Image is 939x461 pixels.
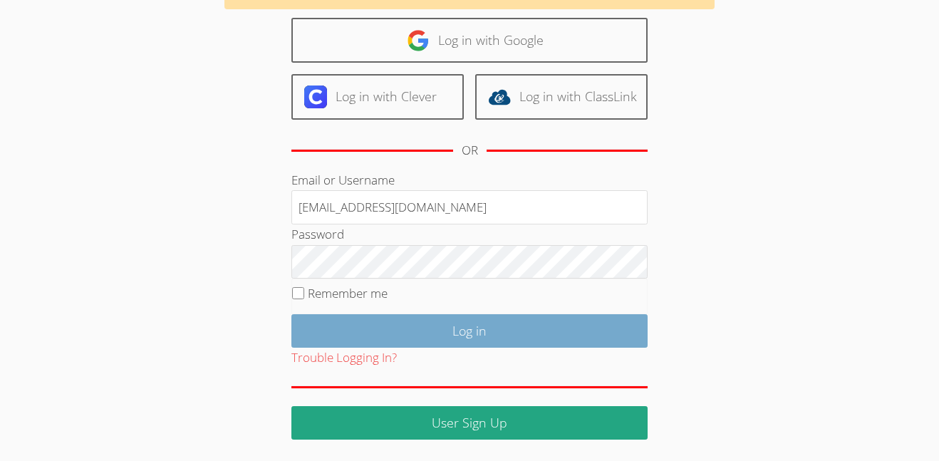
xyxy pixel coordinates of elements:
label: Password [291,226,344,242]
button: Trouble Logging In? [291,348,397,368]
img: classlink-logo-d6bb404cc1216ec64c9a2012d9dc4662098be43eaf13dc465df04b49fa7ab582.svg [488,86,511,108]
input: Log in [291,314,648,348]
img: google-logo-50288ca7cdecda66e5e0955fdab243c47b7ad437acaf1139b6f446037453330a.svg [407,29,430,52]
img: clever-logo-6eab21bc6e7a338710f1a6ff85c0baf02591cd810cc4098c63d3a4b26e2feb20.svg [304,86,327,108]
a: Log in with Clever [291,74,464,119]
a: User Sign Up [291,406,648,440]
label: Remember me [308,285,388,301]
label: Email or Username [291,172,395,188]
a: Log in with Google [291,18,648,63]
a: Log in with ClassLink [475,74,648,119]
div: OR [462,140,478,161]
